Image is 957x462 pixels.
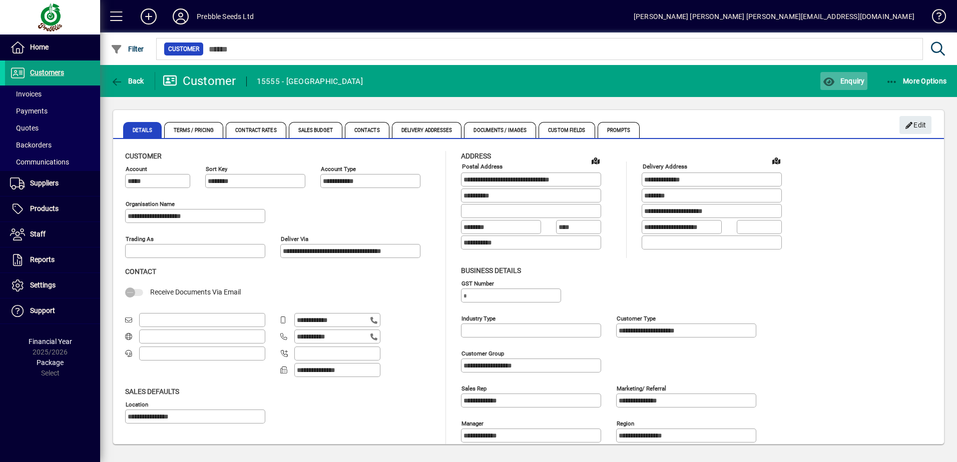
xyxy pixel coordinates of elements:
[883,72,949,90] button: More Options
[29,337,72,345] span: Financial Year
[461,349,504,356] mat-label: Customer group
[5,196,100,221] a: Products
[126,165,147,172] mat-label: Account
[125,267,156,275] span: Contact
[30,204,59,212] span: Products
[823,77,864,85] span: Enquiry
[5,171,100,196] a: Suppliers
[10,107,48,115] span: Payments
[108,40,147,58] button: Filter
[257,73,363,89] div: 15555 - [GEOGRAPHIC_DATA]
[461,384,487,391] mat-label: Sales rep
[125,152,162,160] span: Customer
[37,358,64,366] span: Package
[634,8,914,24] div: [PERSON_NAME] [PERSON_NAME] [PERSON_NAME][EMAIL_ADDRESS][DOMAIN_NAME]
[150,288,241,296] span: Receive Documents Via Email
[5,136,100,153] a: Backorders
[226,122,286,138] span: Contract Rates
[133,7,165,25] button: Add
[617,384,666,391] mat-label: Marketing/ Referral
[5,35,100,60] a: Home
[392,122,462,138] span: Delivery Addresses
[30,306,55,314] span: Support
[5,85,100,102] a: Invoices
[924,2,944,34] a: Knowledge Base
[5,222,100,247] a: Staff
[168,44,199,54] span: Customer
[30,179,59,187] span: Suppliers
[163,73,236,89] div: Customer
[345,122,389,138] span: Contacts
[111,77,144,85] span: Back
[461,266,521,274] span: Business details
[126,235,154,242] mat-label: Trading as
[30,68,64,76] span: Customers
[126,400,148,407] mat-label: Location
[5,119,100,136] a: Quotes
[10,158,69,166] span: Communications
[165,7,197,25] button: Profile
[108,72,147,90] button: Back
[126,200,175,207] mat-label: Organisation name
[539,122,595,138] span: Custom Fields
[461,152,491,160] span: Address
[125,387,179,395] span: Sales defaults
[111,45,144,53] span: Filter
[5,102,100,119] a: Payments
[598,122,640,138] span: Prompts
[206,165,227,172] mat-label: Sort key
[30,43,49,51] span: Home
[588,152,604,168] a: View on map
[464,122,536,138] span: Documents / Images
[886,77,947,85] span: More Options
[5,153,100,170] a: Communications
[10,90,42,98] span: Invoices
[820,72,867,90] button: Enquiry
[10,141,52,149] span: Backorders
[461,419,484,426] mat-label: Manager
[281,235,308,242] mat-label: Deliver via
[5,247,100,272] a: Reports
[321,165,356,172] mat-label: Account Type
[100,72,155,90] app-page-header-button: Back
[30,230,46,238] span: Staff
[30,255,55,263] span: Reports
[5,298,100,323] a: Support
[617,419,634,426] mat-label: Region
[461,279,494,286] mat-label: GST Number
[30,281,56,289] span: Settings
[289,122,342,138] span: Sales Budget
[899,116,931,134] button: Edit
[768,152,784,168] a: View on map
[164,122,224,138] span: Terms / Pricing
[5,273,100,298] a: Settings
[123,122,162,138] span: Details
[197,8,254,24] div: Prebble Seeds Ltd
[461,314,496,321] mat-label: Industry type
[10,124,39,132] span: Quotes
[905,117,926,133] span: Edit
[617,314,656,321] mat-label: Customer type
